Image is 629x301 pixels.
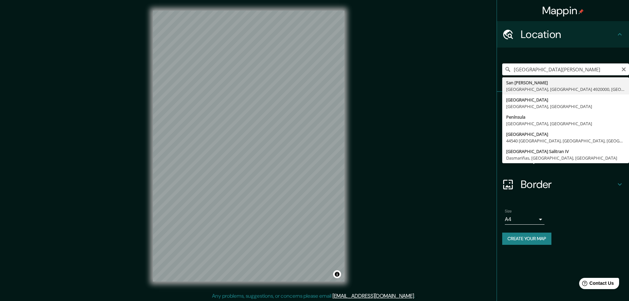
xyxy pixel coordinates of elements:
div: [GEOGRAPHIC_DATA] [506,96,625,103]
div: 44540 [GEOGRAPHIC_DATA], [GEOGRAPHIC_DATA], [GEOGRAPHIC_DATA] [506,137,625,144]
h4: Mappin [542,4,584,17]
label: Size [505,208,512,214]
img: pin-icon.png [578,9,584,14]
h4: Location [521,28,616,41]
div: Location [497,21,629,48]
button: Clear [621,66,626,72]
button: Create your map [502,233,551,245]
div: Península [506,114,625,120]
h4: Border [521,178,616,191]
div: Pins [497,92,629,118]
div: A4 [505,214,544,225]
div: [GEOGRAPHIC_DATA], [GEOGRAPHIC_DATA] 4920000, [GEOGRAPHIC_DATA] [506,86,625,93]
div: [GEOGRAPHIC_DATA] Salitran IV [506,148,625,155]
div: [GEOGRAPHIC_DATA] [506,131,625,137]
div: [GEOGRAPHIC_DATA], [GEOGRAPHIC_DATA] [506,120,625,127]
div: . [416,292,417,300]
h4: Layout [521,151,616,165]
div: Border [497,171,629,198]
p: Any problems, suggestions, or concerns please email . [212,292,415,300]
div: . [415,292,416,300]
div: Layout [497,145,629,171]
canvas: Map [153,11,344,282]
div: [GEOGRAPHIC_DATA], [GEOGRAPHIC_DATA] [506,103,625,110]
div: Dasmariñas, [GEOGRAPHIC_DATA], [GEOGRAPHIC_DATA] [506,155,625,161]
iframe: Help widget launcher [570,275,622,294]
div: Style [497,118,629,145]
input: Pick your city or area [502,63,629,75]
button: Toggle attribution [333,270,341,278]
a: [EMAIL_ADDRESS][DOMAIN_NAME] [332,292,414,299]
div: San [PERSON_NAME] [506,79,625,86]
